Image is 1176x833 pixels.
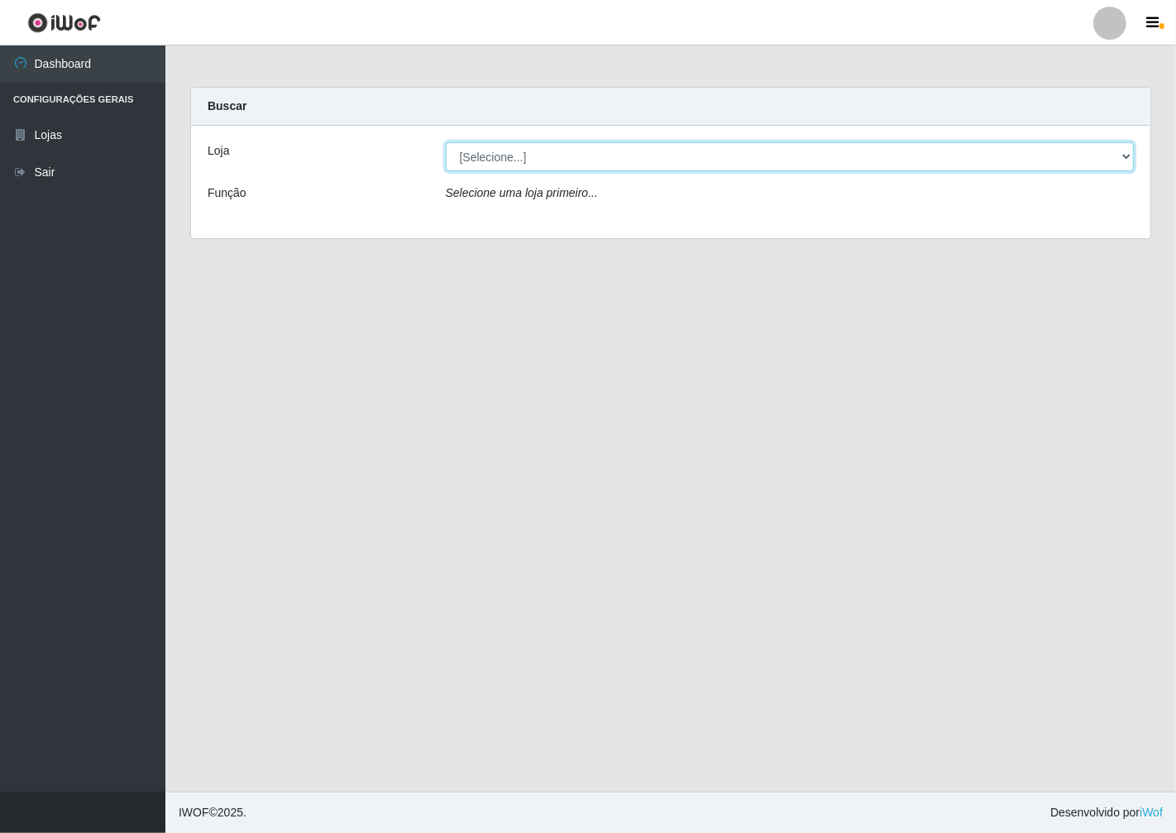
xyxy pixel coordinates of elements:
label: Função [208,184,246,202]
a: iWof [1140,806,1163,819]
strong: Buscar [208,99,246,113]
img: CoreUI Logo [27,12,101,33]
label: Loja [208,142,229,160]
span: IWOF [179,806,209,819]
span: © 2025 . [179,804,246,821]
span: Desenvolvido por [1050,804,1163,821]
i: Selecione uma loja primeiro... [446,186,598,199]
